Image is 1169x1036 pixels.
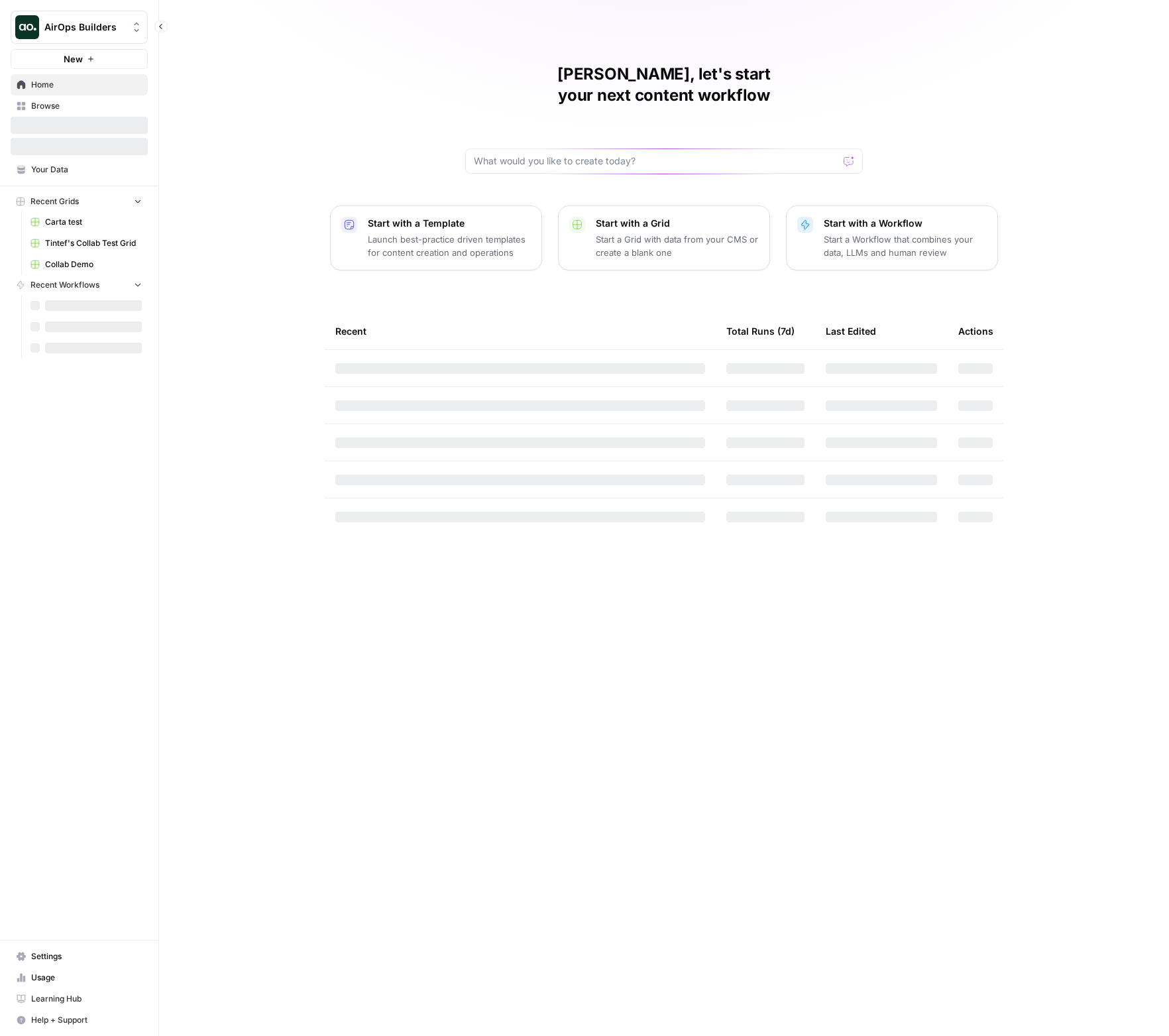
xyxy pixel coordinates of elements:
[330,205,542,270] button: Start with a TemplateLaunch best-practice driven templates for content creation and operations
[11,95,148,117] a: Browse
[25,254,148,275] a: Collab Demo
[31,79,142,91] span: Home
[11,275,148,295] button: Recent Workflows
[31,950,142,962] span: Settings
[31,164,142,176] span: Your Data
[824,233,987,259] p: Start a Workflow that combines your data, LLMs and human review
[15,15,39,39] img: AirOps Builders Logo
[11,74,148,95] a: Home
[31,993,142,1005] span: Learning Hub
[558,205,770,270] button: Start with a GridStart a Grid with data from your CMS or create a blank one
[335,313,705,349] div: Recent
[11,49,148,69] button: New
[826,313,876,349] div: Last Edited
[11,11,148,44] button: Workspace: AirOps Builders
[824,217,987,230] p: Start with a Workflow
[45,237,142,249] span: Tintef's Collab Test Grid
[45,216,142,228] span: Carta test
[368,233,531,259] p: Launch best-practice driven templates for content creation and operations
[30,279,99,291] span: Recent Workflows
[31,972,142,984] span: Usage
[31,1014,142,1026] span: Help + Support
[11,988,148,1009] a: Learning Hub
[11,159,148,180] a: Your Data
[726,313,795,349] div: Total Runs (7d)
[11,1009,148,1031] button: Help + Support
[25,233,148,254] a: Tintef's Collab Test Grid
[30,196,79,207] span: Recent Grids
[465,64,863,106] h1: [PERSON_NAME], let's start your next content workflow
[11,946,148,967] a: Settings
[45,259,142,270] span: Collab Demo
[368,217,531,230] p: Start with a Template
[596,233,759,259] p: Start a Grid with data from your CMS or create a blank one
[786,205,998,270] button: Start with a WorkflowStart a Workflow that combines your data, LLMs and human review
[64,52,83,66] span: New
[31,100,142,112] span: Browse
[44,21,125,34] span: AirOps Builders
[958,313,993,349] div: Actions
[11,967,148,988] a: Usage
[474,154,838,168] input: What would you like to create today?
[25,211,148,233] a: Carta test
[596,217,759,230] p: Start with a Grid
[11,192,148,211] button: Recent Grids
